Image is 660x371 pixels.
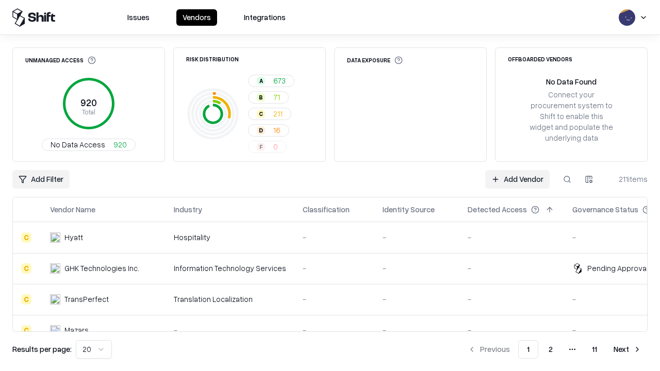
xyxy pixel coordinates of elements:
[606,174,648,184] div: 211 items
[257,93,265,102] div: B
[238,9,292,26] button: Integrations
[174,263,286,274] div: Information Technology Services
[257,126,265,134] div: D
[461,340,648,359] nav: pagination
[174,232,286,243] div: Hospitality
[468,232,556,243] div: -
[176,9,217,26] button: Vendors
[82,108,95,116] tspan: Total
[584,340,605,359] button: 11
[248,108,291,120] button: C211
[80,97,97,108] tspan: 920
[248,75,294,87] button: A673
[25,56,96,64] div: Unmanaged Access
[587,263,648,274] div: Pending Approval
[50,232,60,243] img: Hyatt
[540,340,561,359] button: 2
[529,89,614,144] div: Connect your procurement system to Shift to enable this widget and populate the underlying data
[174,294,286,305] div: Translation Localization
[50,294,60,305] img: TransPerfect
[347,56,403,64] div: Data Exposure
[64,232,83,243] div: Hyatt
[508,56,572,62] div: Offboarded Vendors
[383,263,451,274] div: -
[273,92,280,103] span: 71
[303,294,366,305] div: -
[257,77,265,85] div: A
[50,204,95,215] div: Vendor Name
[273,108,283,119] span: 211
[113,139,127,150] span: 920
[485,170,550,189] a: Add Vendor
[468,204,527,215] div: Detected Access
[257,110,265,118] div: C
[468,263,556,274] div: -
[273,75,286,86] span: 673
[303,325,366,335] div: -
[273,125,280,136] span: 16
[51,139,105,150] span: No Data Access
[303,232,366,243] div: -
[174,204,202,215] div: Industry
[468,294,556,305] div: -
[303,263,366,274] div: -
[383,325,451,335] div: -
[50,325,60,335] img: mazars
[572,204,638,215] div: Governance Status
[64,325,89,335] div: Mazars
[518,340,538,359] button: 1
[21,325,31,335] div: C
[248,91,289,104] button: B71
[383,232,451,243] div: -
[12,344,72,355] p: Results per page:
[186,56,239,62] div: Risk Distribution
[174,325,286,335] div: -
[12,170,70,189] button: Add Filter
[42,139,136,151] button: No Data Access920
[21,232,31,243] div: C
[50,263,60,274] img: GHK Technologies Inc.
[607,340,648,359] button: Next
[248,124,289,137] button: D16
[64,263,139,274] div: GHK Technologies Inc.
[121,9,156,26] button: Issues
[21,294,31,305] div: C
[383,204,435,215] div: Identity Source
[546,76,597,87] div: No Data Found
[303,204,350,215] div: Classification
[64,294,109,305] div: TransPerfect
[21,263,31,274] div: C
[468,325,556,335] div: -
[383,294,451,305] div: -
